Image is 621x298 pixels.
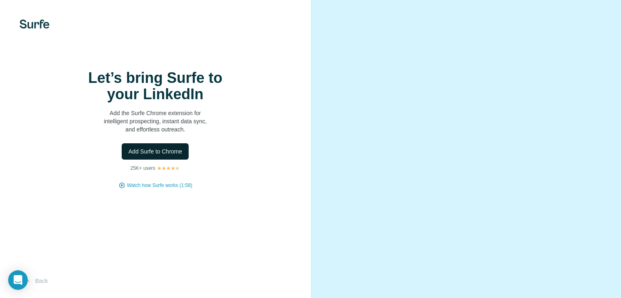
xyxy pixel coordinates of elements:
img: Surfe's logo [20,20,49,29]
button: Back [20,274,53,288]
h1: Let’s bring Surfe to your LinkedIn [73,70,237,102]
span: Add Surfe to Chrome [128,147,182,156]
div: Open Intercom Messenger [8,270,28,290]
img: Rating Stars [157,166,180,171]
p: 25K+ users [130,165,155,172]
button: Watch how Surfe works (1:58) [127,182,192,189]
p: Add the Surfe Chrome extension for intelligent prospecting, instant data sync, and effortless out... [73,109,237,133]
button: Add Surfe to Chrome [122,143,189,160]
